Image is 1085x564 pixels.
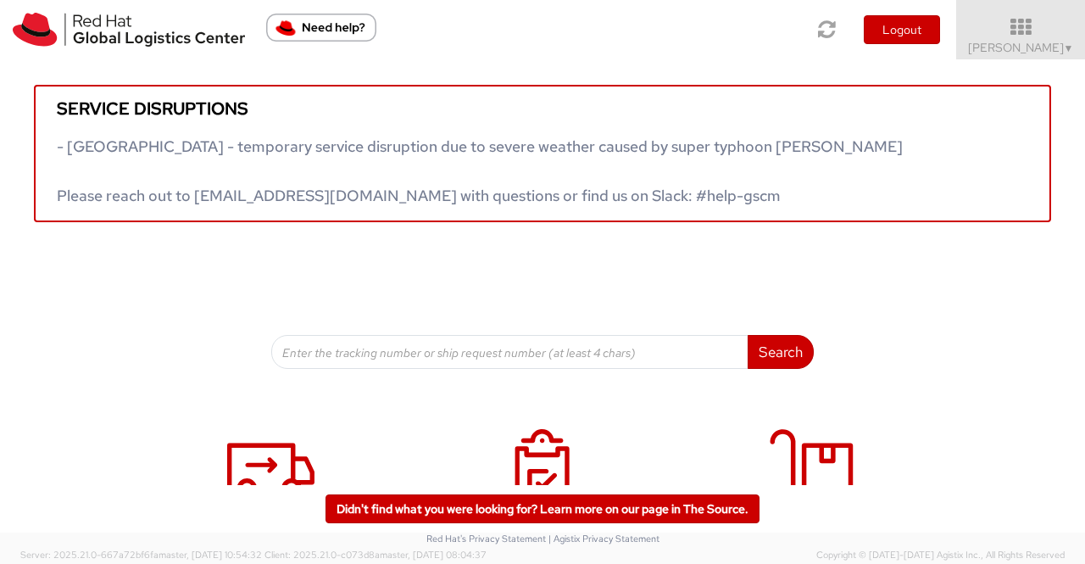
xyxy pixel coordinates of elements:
[266,14,376,42] button: Need help?
[1064,42,1074,55] span: ▼
[816,549,1065,562] span: Copyright © [DATE]-[DATE] Agistix Inc., All Rights Reserved
[159,549,262,561] span: master, [DATE] 10:54:32
[968,40,1074,55] span: [PERSON_NAME]
[13,13,245,47] img: rh-logistics-00dfa346123c4ec078e1.svg
[325,494,759,523] a: Didn't find what you were looking for? Learn more on our page in The Source.
[748,335,814,369] button: Search
[57,99,1028,118] h5: Service disruptions
[380,549,487,561] span: master, [DATE] 08:04:37
[264,549,487,561] span: Client: 2025.21.0-c073d8a
[20,549,262,561] span: Server: 2025.21.0-667a72bf6fa
[271,335,748,369] input: Enter the tracking number or ship request number (at least 4 chars)
[57,137,903,205] span: - [GEOGRAPHIC_DATA] - temporary service disruption due to severe weather caused by super typhoon ...
[426,533,546,544] a: Red Hat's Privacy Statement
[34,85,1051,222] a: Service disruptions - [GEOGRAPHIC_DATA] - temporary service disruption due to severe weather caus...
[864,15,940,44] button: Logout
[548,533,659,544] a: | Agistix Privacy Statement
